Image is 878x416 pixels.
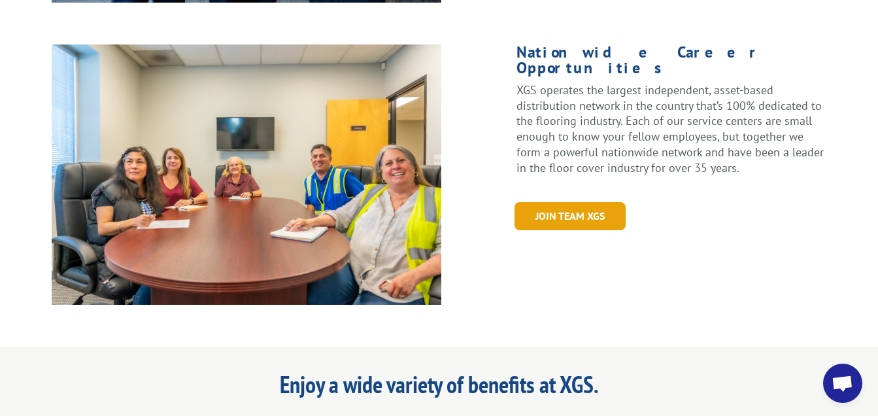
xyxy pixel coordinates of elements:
p: XGS operates the largest independent, asset-based distribution network in the country that’s 100%... [516,82,826,176]
span: Nationwide Career Opportunities [516,42,760,78]
div: Open chat [823,364,862,403]
h1: Enjoy a wide variety of benefits at XGS. [204,373,675,403]
img: Chino_Shoot_Selects32 [52,44,442,305]
a: Join Team XGS [515,202,626,230]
